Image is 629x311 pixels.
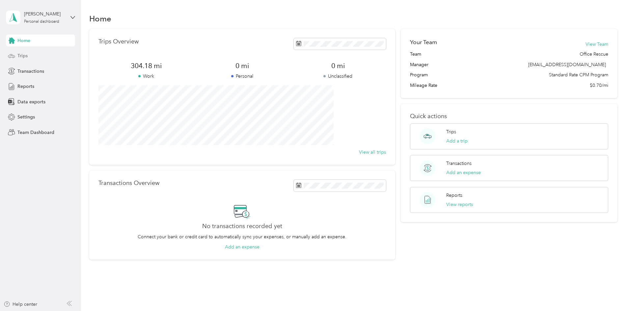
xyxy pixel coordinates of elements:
[446,160,472,167] p: Transactions
[446,201,473,208] button: View reports
[446,128,456,135] p: Trips
[4,301,37,308] button: Help center
[194,61,290,70] span: 0 mi
[290,73,386,80] p: Unclassified
[410,38,437,46] h2: Your Team
[17,129,54,136] span: Team Dashboard
[17,98,45,105] span: Data exports
[98,38,139,45] p: Trips Overview
[17,83,34,90] span: Reports
[98,73,194,80] p: Work
[410,51,421,58] span: Team
[410,82,437,89] span: Mileage Rate
[549,71,608,78] span: Standard Rate CPM Program
[17,114,35,120] span: Settings
[446,138,468,144] button: Add a trip
[446,169,481,176] button: Add an expense
[98,180,159,187] p: Transactions Overview
[410,71,428,78] span: Program
[17,68,44,75] span: Transactions
[528,62,606,67] span: [EMAIL_ADDRESS][DOMAIN_NAME]
[410,61,428,68] span: Manager
[586,41,608,48] button: View Team
[446,192,462,199] p: Reports
[138,233,346,240] p: Connect your bank or credit card to automatically sync your expenses, or manually add an expense.
[24,20,59,24] div: Personal dashboard
[359,149,386,156] button: View all trips
[580,51,608,58] span: Office Rescue
[592,274,629,311] iframe: Everlance-gr Chat Button Frame
[17,37,30,44] span: Home
[98,61,194,70] span: 304.18 mi
[194,73,290,80] p: Personal
[24,11,65,17] div: [PERSON_NAME]
[17,52,28,59] span: Trips
[225,244,260,250] button: Add an expense
[202,223,282,230] h2: No transactions recorded yet
[290,61,386,70] span: 0 mi
[410,113,608,120] p: Quick actions
[590,82,608,89] span: $0.70/mi
[89,15,111,22] h1: Home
